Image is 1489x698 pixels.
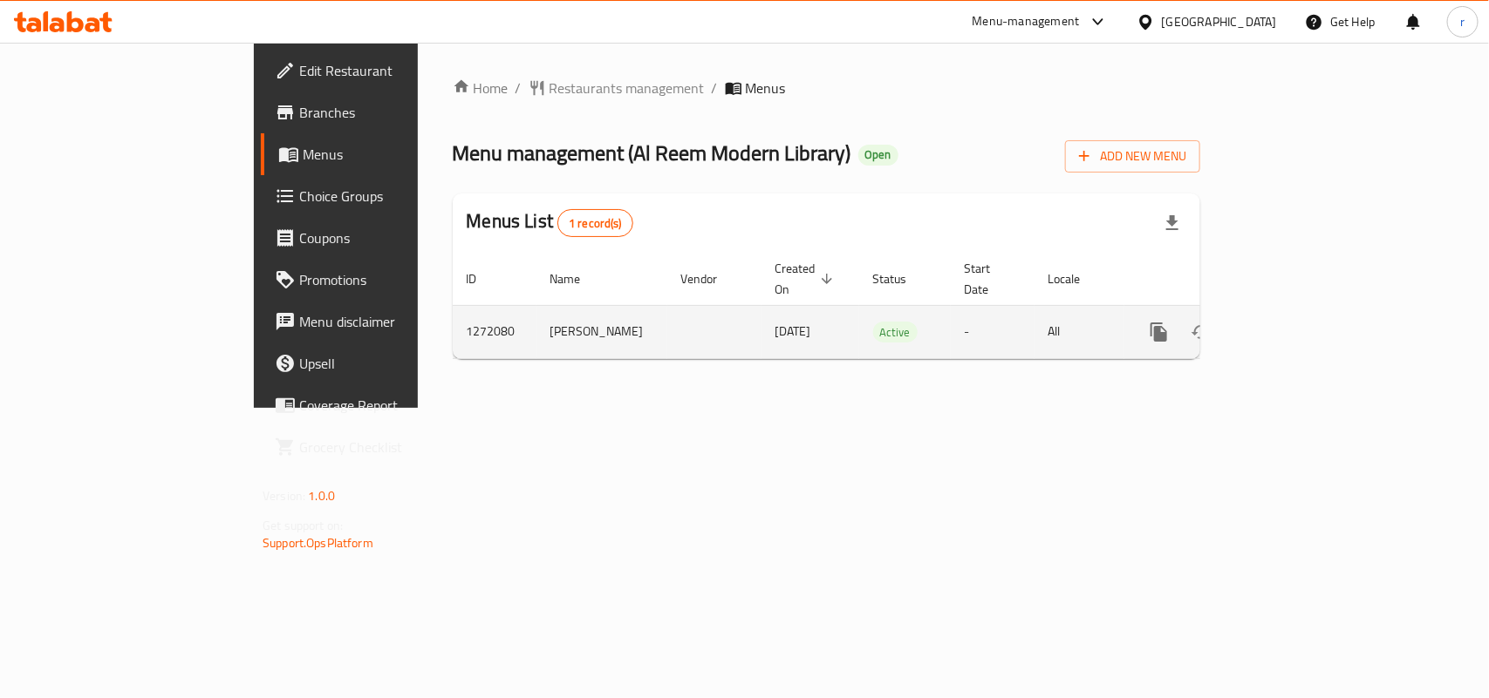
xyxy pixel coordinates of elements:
span: Restaurants management [550,78,705,98]
span: Promotions [299,269,488,290]
span: [DATE] [775,320,811,342]
button: Change Status [1180,311,1222,353]
span: 1.0.0 [308,485,335,507]
span: Version: [263,485,305,507]
a: Support.OpsPlatform [263,532,373,554]
button: more [1138,311,1180,353]
span: Locale [1048,268,1103,289]
a: Choice Groups [261,175,502,217]
a: Coverage Report [261,384,502,426]
span: Coupons [299,227,488,248]
span: Grocery Checklist [299,437,488,457]
span: Upsell [299,353,488,374]
td: All [1035,305,1124,358]
a: Grocery Checklist [261,426,502,468]
a: Branches [261,91,502,133]
span: Branches [299,102,488,123]
a: Menu disclaimer [261,301,502,342]
span: Choice Groups [299,186,488,207]
h2: Menus List [467,208,633,237]
li: / [712,78,718,98]
span: r [1460,12,1465,31]
span: Menu management ( Al Reem Modern Library ) [453,133,851,173]
span: Menu disclaimer [299,311,488,332]
div: Open [858,145,898,166]
div: Total records count [557,209,633,237]
a: Edit Restaurant [261,50,502,91]
span: Status [873,268,930,289]
span: Created On [775,258,838,300]
span: Vendor [681,268,741,289]
span: Start Date [965,258,1014,300]
a: Coupons [261,217,502,259]
a: Promotions [261,259,502,301]
span: Coverage Report [299,395,488,416]
div: Active [873,322,918,342]
span: 1 record(s) [558,215,632,232]
span: Menus [303,144,488,165]
span: Name [550,268,604,289]
span: Add New Menu [1079,146,1186,167]
span: Active [873,322,918,342]
span: Open [858,147,898,162]
div: Menu-management [973,11,1080,32]
a: Upsell [261,342,502,384]
span: Get support on: [263,514,343,537]
button: Add New Menu [1065,140,1200,173]
table: enhanced table [453,253,1320,359]
th: Actions [1124,253,1320,306]
td: - [951,305,1035,358]
nav: breadcrumb [453,78,1200,98]
div: [GEOGRAPHIC_DATA] [1162,12,1277,31]
a: Menus [261,133,502,175]
span: ID [467,268,500,289]
span: Edit Restaurant [299,60,488,81]
span: Menus [746,78,786,98]
li: / [516,78,522,98]
a: Restaurants management [529,78,705,98]
div: Export file [1151,202,1193,244]
td: [PERSON_NAME] [536,305,667,358]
